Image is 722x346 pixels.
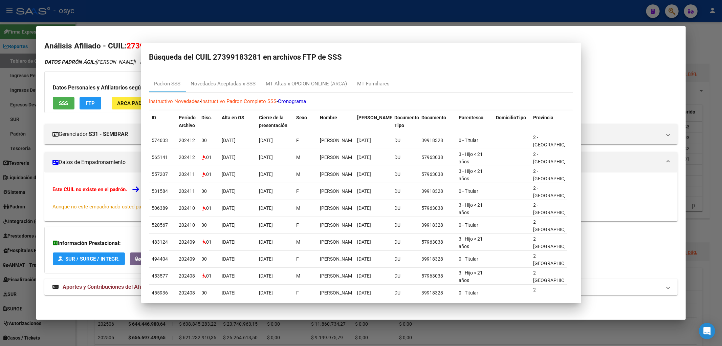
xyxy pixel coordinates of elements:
[179,256,195,262] span: 202409
[179,188,195,194] span: 202411
[152,256,168,262] span: 494404
[149,51,573,64] h2: Búsqueda del CUIL 27399183281 en archivos FTP de SSS
[297,155,301,160] span: M
[294,110,318,133] datatable-header-cell: Sexo
[357,115,395,120] span: [PERSON_NAME].
[149,110,176,133] datatable-header-cell: ID
[533,151,579,165] span: 2 - [GEOGRAPHIC_DATA]
[422,187,454,195] div: 39918328
[533,202,579,216] span: 2 - [GEOGRAPHIC_DATA]
[357,155,371,160] span: [DATE]
[494,110,531,133] datatable-header-cell: DomicilioTipo
[320,239,356,245] span: BERDASCO AGUSTIN EZEQUIEL
[533,185,579,199] span: 2 - [GEOGRAPHIC_DATA]
[259,171,273,177] span: [DATE]
[179,290,195,296] span: 202408
[152,155,168,160] span: 565141
[459,236,483,249] span: 3 - Hijo < 21 años
[202,289,217,297] div: 00
[44,279,678,295] mat-expansion-panel-header: Aportes y Contribuciones del Afiliado: 27399183281
[278,98,306,104] a: Cronograma
[222,222,236,228] span: [DATE]
[202,204,217,212] div: 01
[44,152,678,172] mat-expansion-panel-header: Datos de Empadronamiento
[259,138,273,143] span: [DATE]
[320,188,356,194] span: BERDASCO MELINA MARISOL
[259,155,273,160] span: [DATE]
[53,84,511,92] h3: Datos Personales y Afiliatorios según Entes Externos:
[419,110,456,133] datatable-header-cell: Documento
[44,59,134,65] span: [PERSON_NAME]
[259,205,273,211] span: [DATE]
[179,138,195,143] span: 202412
[130,252,184,265] button: Trazabilidad
[222,239,236,245] span: [DATE]
[297,256,299,262] span: F
[44,40,678,52] h2: Análisis Afiliado - CUIL:
[53,252,125,265] button: SUR / SURGE / INTEGR.
[297,171,301,177] span: M
[459,256,479,262] span: 0 - Titular
[152,138,168,143] span: 574633
[297,290,299,296] span: F
[202,238,217,246] div: 01
[86,100,95,106] span: FTP
[422,238,454,246] div: 57963038
[266,80,347,88] div: MT Altas x OPCION ONLINE (ARCA)
[179,239,195,245] span: 202409
[297,205,301,211] span: M
[52,186,127,192] strong: Este CUIL no existe en el padrón.
[222,155,236,160] span: [DATE]
[422,272,454,280] div: 57963038
[496,115,526,120] span: DomicilioTipo
[395,204,416,212] div: DU
[154,80,181,88] div: Padrón SSS
[259,239,273,245] span: [DATE]
[320,138,356,143] span: BERDASCO MELINA MARISOL
[191,80,256,88] div: Novedades Aceptadas x SSS
[357,256,371,262] span: [DATE]
[44,124,678,144] mat-expansion-panel-header: Gerenciador:S31 - SEMBRAR
[318,110,355,133] datatable-header-cell: Nombre
[202,170,217,178] div: 01
[320,115,337,120] span: Nombre
[533,115,554,120] span: Provincia
[222,256,236,262] span: [DATE]
[422,115,446,120] span: Documento
[52,158,662,166] mat-panel-title: Datos de Empadronamiento
[533,287,579,300] span: 2 - [GEOGRAPHIC_DATA]
[222,138,236,143] span: [DATE]
[297,188,299,194] span: F
[202,255,217,263] div: 00
[59,100,68,106] span: SSS
[357,80,390,88] div: MT Familiares
[259,290,273,296] span: [DATE]
[533,219,579,232] span: 2 - [GEOGRAPHIC_DATA]
[44,59,206,65] i: | ACTIVO |
[459,151,483,165] span: 3 - Hijo < 21 años
[395,187,416,195] div: DU
[259,256,273,262] span: [DATE]
[395,170,416,178] div: DU
[201,98,277,104] a: Instructivo Padron Completo SSS
[395,221,416,229] div: DU
[222,171,236,177] span: [DATE]
[395,272,416,280] div: DU
[395,289,416,297] div: DU
[152,115,156,120] span: ID
[259,115,288,128] span: Cierre de la presentación
[152,290,168,296] span: 455936
[297,115,307,120] span: Sexo
[320,155,356,160] span: BERDASCO AGUSTIN EZEQUIEL
[357,138,371,143] span: [DATE]
[152,171,168,177] span: 557207
[422,204,454,212] div: 57963038
[357,239,371,245] span: [DATE]
[459,290,479,296] span: 0 - Titular
[149,98,573,105] p: - -
[53,97,74,109] button: SSS
[357,222,371,228] span: [DATE]
[179,115,196,128] span: Período Archivo
[456,110,494,133] datatable-header-cell: Parentesco
[219,110,257,133] datatable-header-cell: Alta en OS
